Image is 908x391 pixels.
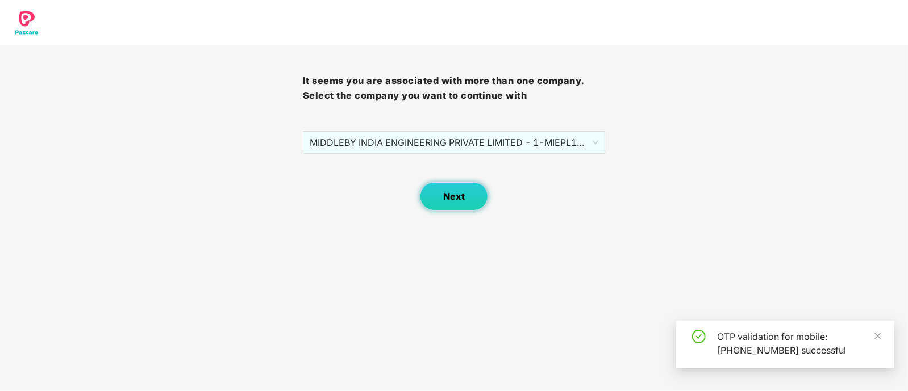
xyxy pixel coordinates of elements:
button: Next [420,182,488,211]
div: OTP validation for mobile: [PHONE_NUMBER] successful [717,330,881,357]
span: Next [443,191,465,202]
h3: It seems you are associated with more than one company. Select the company you want to continue with [303,74,606,103]
span: MIDDLEBY INDIA ENGINEERING PRIVATE LIMITED - 1 - MIEPL158 - ADMIN [310,132,599,153]
span: close [874,332,882,340]
span: check-circle [692,330,706,343]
